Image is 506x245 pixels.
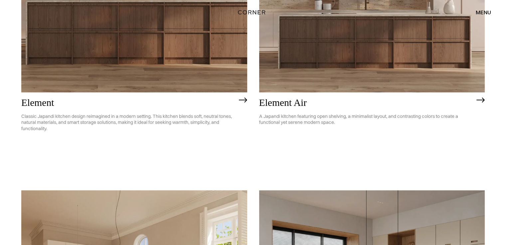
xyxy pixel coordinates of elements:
div: menu [476,10,491,15]
h2: Element [21,97,236,108]
p: Classic Japandi kitchen design reimagined in a modern setting. This kitchen blends soft, neutral ... [21,108,236,137]
h2: Element Air [259,97,473,108]
p: A Japandi kitchen featuring open shelving, a minimalist layout, and contrasting colors to create ... [259,108,473,131]
a: home [235,8,271,17]
div: menu [469,7,491,18]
